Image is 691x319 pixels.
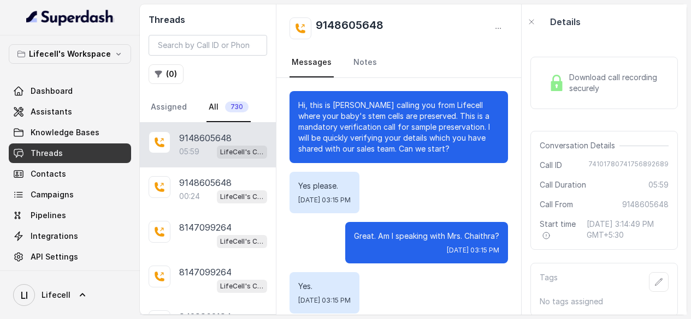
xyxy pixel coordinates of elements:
[540,272,558,292] p: Tags
[149,35,267,56] input: Search by Call ID or Phone Number
[298,100,499,154] p: Hi, this is [PERSON_NAME] calling you from Lifecell where your baby's stem cells are preserved. T...
[31,251,78,262] span: API Settings
[9,206,131,225] a: Pipelines
[9,164,131,184] a: Contacts
[9,226,131,246] a: Integrations
[31,210,66,221] span: Pipelines
[220,236,264,247] p: LifeCell's Call Assistant
[588,160,669,171] span: 74101780741756892689
[290,48,508,77] nav: Tabs
[9,81,131,101] a: Dashboard
[179,176,232,189] p: 9148605648
[648,179,669,190] span: 05:59
[9,247,131,267] a: API Settings
[9,123,131,142] a: Knowledge Bases
[179,146,199,157] p: 05:59
[31,189,74,200] span: Campaigns
[540,140,619,151] span: Conversation Details
[220,281,264,292] p: LifeCell's Call Assistant
[31,168,66,179] span: Contacts
[540,160,562,171] span: Call ID
[225,101,249,112] span: 730
[9,185,131,204] a: Campaigns
[548,75,565,91] img: Lock Icon
[31,86,73,97] span: Dashboard
[31,127,99,138] span: Knowledge Bases
[29,47,111,61] p: Lifecell's Workspace
[354,231,499,242] p: Great. Am I speaking with Mrs. Chaithra?
[179,221,232,234] p: 8147099264
[587,219,669,240] span: [DATE] 3:14:49 PM GMT+5:30
[42,290,70,300] span: Lifecell
[149,13,267,26] h2: Threads
[220,191,264,202] p: LifeCell's Call Assistant
[21,290,28,301] text: LI
[9,280,131,310] a: Lifecell
[179,191,200,202] p: 00:24
[540,199,573,210] span: Call From
[206,93,251,122] a: All730
[9,143,131,163] a: Threads
[540,296,669,307] p: No tags assigned
[298,281,351,292] p: Yes.
[569,72,664,94] span: Download call recording securely
[316,17,383,39] h2: 9148605648
[149,64,184,84] button: (0)
[31,148,63,159] span: Threads
[351,48,379,77] a: Notes
[622,199,669,210] span: 9148605648
[298,180,351,191] p: Yes please.
[9,102,131,122] a: Assistants
[290,48,334,77] a: Messages
[179,131,232,145] p: 9148605648
[26,9,114,26] img: light.svg
[179,266,232,279] p: 8147099264
[31,106,72,117] span: Assistants
[447,246,499,255] span: [DATE] 03:15 PM
[149,93,267,122] nav: Tabs
[298,296,351,305] span: [DATE] 03:15 PM
[540,219,577,240] span: Start time
[550,15,581,28] p: Details
[220,147,264,158] p: LifeCell's Call Assistant
[298,196,351,204] span: [DATE] 03:15 PM
[9,44,131,64] button: Lifecell's Workspace
[31,231,78,242] span: Integrations
[540,179,586,190] span: Call Duration
[149,93,189,122] a: Assigned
